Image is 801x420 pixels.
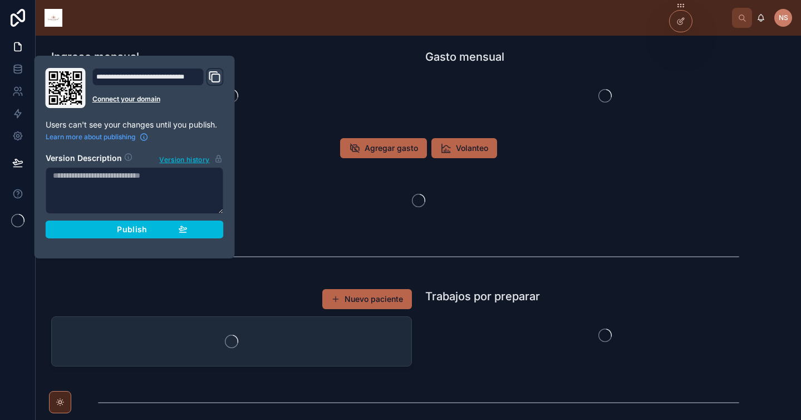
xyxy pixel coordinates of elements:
span: NS [779,13,788,22]
a: Learn more about publishing [46,133,149,141]
p: Users can't see your changes until you publish. [46,119,224,130]
div: scrollable content [71,16,732,20]
a: Connect your domain [92,95,224,104]
div: Domain and Custom Link [92,68,224,108]
button: Volanteo [431,138,497,158]
span: Learn more about publishing [46,133,135,141]
h1: Ingreso mensual [51,49,139,65]
button: Publish [46,221,224,238]
span: Publish [117,224,147,235]
button: Nuevo paciente [322,289,412,309]
span: Version history [159,153,209,164]
button: Version history [159,153,223,165]
h1: Trabajos por preparar [425,289,540,304]
h2: Version Description [46,153,122,165]
span: Volanteo [456,143,488,154]
img: App logo [45,9,62,27]
span: Agregar gasto [365,143,418,154]
h1: Gasto mensual [425,49,504,65]
button: Agregar gasto [340,138,427,158]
